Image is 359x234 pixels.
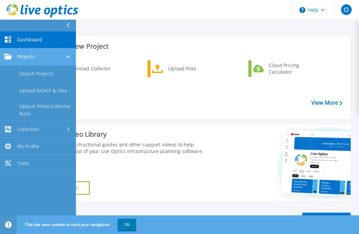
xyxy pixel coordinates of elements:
[165,62,214,75] div: Upload Files
[17,160,29,166] span: Tools
[148,60,216,77] a: Upload Files
[63,62,114,75] div: Download Collector
[18,219,136,231] span: This site uses cookies to track your navigation.
[39,141,203,155] div: Find tutorials, instructional guides and other support videos to help you make the most of your L...
[265,62,315,75] div: Cloud Pricing Calculator
[344,7,348,12] span: CI
[47,60,115,77] a: Download Collector
[17,126,39,132] span: Collectors
[118,219,136,231] button: OK
[311,100,342,106] a: View More
[302,213,351,228] a: All Projects
[17,54,35,60] span: Projects
[17,37,42,43] span: Dashboard
[39,130,203,139] div: Support Video Library
[17,143,39,149] span: My Profile
[47,43,342,50] h3: Start a New Project
[248,60,317,77] a: Cloud Pricing Calculator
